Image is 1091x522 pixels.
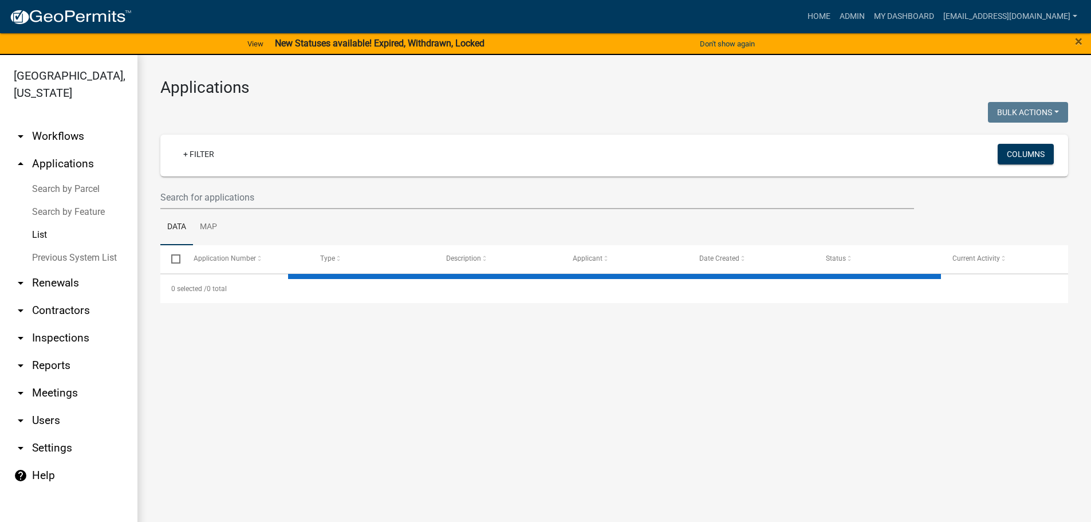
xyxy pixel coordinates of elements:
[194,254,256,262] span: Application Number
[14,304,27,317] i: arrow_drop_down
[939,6,1082,28] a: [EMAIL_ADDRESS][DOMAIN_NAME]
[14,276,27,290] i: arrow_drop_down
[193,209,224,246] a: Map
[14,129,27,143] i: arrow_drop_down
[14,157,27,171] i: arrow_drop_up
[998,144,1054,164] button: Columns
[14,359,27,372] i: arrow_drop_down
[573,254,602,262] span: Applicant
[171,285,207,293] span: 0 selected /
[446,254,481,262] span: Description
[14,414,27,427] i: arrow_drop_down
[815,245,942,273] datatable-header-cell: Status
[243,34,268,53] a: View
[160,274,1068,303] div: 0 total
[695,34,759,53] button: Don't show again
[1075,33,1082,49] span: ×
[174,144,223,164] a: + Filter
[952,254,1000,262] span: Current Activity
[160,209,193,246] a: Data
[435,245,562,273] datatable-header-cell: Description
[14,386,27,400] i: arrow_drop_down
[14,331,27,345] i: arrow_drop_down
[826,254,846,262] span: Status
[1075,34,1082,48] button: Close
[869,6,939,28] a: My Dashboard
[942,245,1068,273] datatable-header-cell: Current Activity
[160,245,182,273] datatable-header-cell: Select
[275,38,485,49] strong: New Statuses available! Expired, Withdrawn, Locked
[320,254,335,262] span: Type
[14,441,27,455] i: arrow_drop_down
[14,469,27,482] i: help
[803,6,835,28] a: Home
[688,245,815,273] datatable-header-cell: Date Created
[160,186,914,209] input: Search for applications
[160,78,1068,97] h3: Applications
[562,245,688,273] datatable-header-cell: Applicant
[699,254,739,262] span: Date Created
[182,245,309,273] datatable-header-cell: Application Number
[835,6,869,28] a: Admin
[988,102,1068,123] button: Bulk Actions
[309,245,435,273] datatable-header-cell: Type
